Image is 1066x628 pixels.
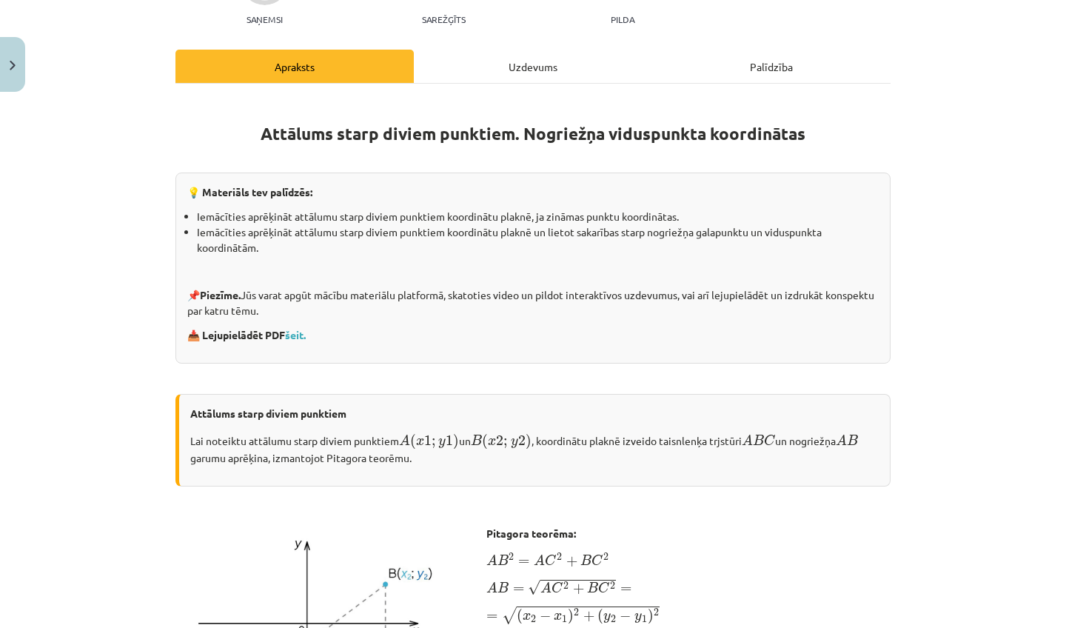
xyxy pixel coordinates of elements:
div: Apraksts [175,50,414,83]
span: = [518,559,529,565]
span: ( [517,609,523,624]
div: Palīdzība [652,50,891,83]
span: 2 [611,615,616,623]
span: ( [482,434,488,450]
img: icon-close-lesson-0947bae3869378f0d4975bcd49f059093ad1ed9edebbc8119c70593378902aed.svg [10,61,16,70]
span: √ [528,580,540,595]
span: 2 [563,582,569,589]
strong: Attālums starp diviem punktiem [190,407,346,420]
span: = [513,587,524,592]
strong: 📥 Lejupielādēt PDF [187,328,308,341]
span: 2 [610,582,615,589]
span: C [552,581,563,593]
p: Sarežģīts [422,14,466,24]
a: šeit. [285,328,306,341]
span: ; [432,438,436,449]
li: Iemācīties aprēķināt attālumu starp diviem punktiem koordinātu plaknē, ja zināmas punktu koordinā... [197,209,879,224]
span: − [540,611,551,621]
span: = [486,614,497,620]
span: ) [453,434,459,450]
span: ) [648,609,654,624]
span: √ [502,607,517,624]
p: pilda [611,14,634,24]
span: 2 [574,609,579,616]
span: ) [526,434,532,450]
span: y [603,613,611,624]
span: + [573,584,584,594]
span: A [486,554,497,565]
span: C [764,434,775,446]
span: 2 [603,553,609,561]
span: A [399,434,410,445]
span: A [534,554,545,565]
span: ( [410,434,416,450]
span: 2 [654,609,659,616]
span: A [836,434,847,445]
span: y [438,438,446,449]
span: x [488,438,496,446]
span: ; [503,438,508,449]
span: B [497,555,509,565]
span: A [742,434,753,445]
span: 2 [531,615,536,623]
p: Saņemsi [241,14,289,24]
span: + [566,556,577,567]
strong: Attālums starp diviem punktiem. Nogriežņa viduspunkta koordinātas [261,123,805,144]
span: C [545,554,556,566]
span: 1 [424,435,432,446]
span: B [753,435,764,445]
strong: 💡 Materiāls tev palīdzēs: [187,185,312,198]
span: B [471,435,482,445]
strong: Pitagora teorēma: [486,527,576,540]
span: y [634,613,642,624]
span: ( [597,609,603,624]
span: C [591,554,603,566]
span: 2 [509,553,514,561]
span: = [620,587,631,592]
p: 📌 Jūs varat apgūt mācību materiālu platformā, skatoties video un pildot interaktīvos uzdevumus, v... [187,287,879,318]
span: x [554,613,562,621]
span: 2 [557,553,562,561]
span: C [598,581,609,593]
span: B [847,435,858,445]
span: − [620,611,631,621]
span: 2 [518,435,526,446]
span: 2 [496,435,503,446]
p: Lai noteiktu attālumu starp diviem punktiem un , koordinātu plaknē izveido taisnlenķa trjstūri un... [190,430,879,466]
span: y [511,438,518,449]
span: B [587,582,598,592]
span: B [497,582,509,592]
span: ) [568,609,574,624]
span: B [580,555,591,565]
span: x [416,438,424,446]
span: x [523,613,531,621]
span: 1 [642,615,647,623]
span: A [486,581,497,592]
div: Uzdevums [414,50,652,83]
strong: Piezīme. [200,288,241,301]
span: + [583,611,594,621]
li: Iemācīties aprēķināt attālumu starp diviem punktiem koordinātu plaknē un lietot sakarības starp n... [197,224,879,255]
span: 1 [562,615,567,623]
span: 1 [446,435,453,446]
span: A [540,581,552,592]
